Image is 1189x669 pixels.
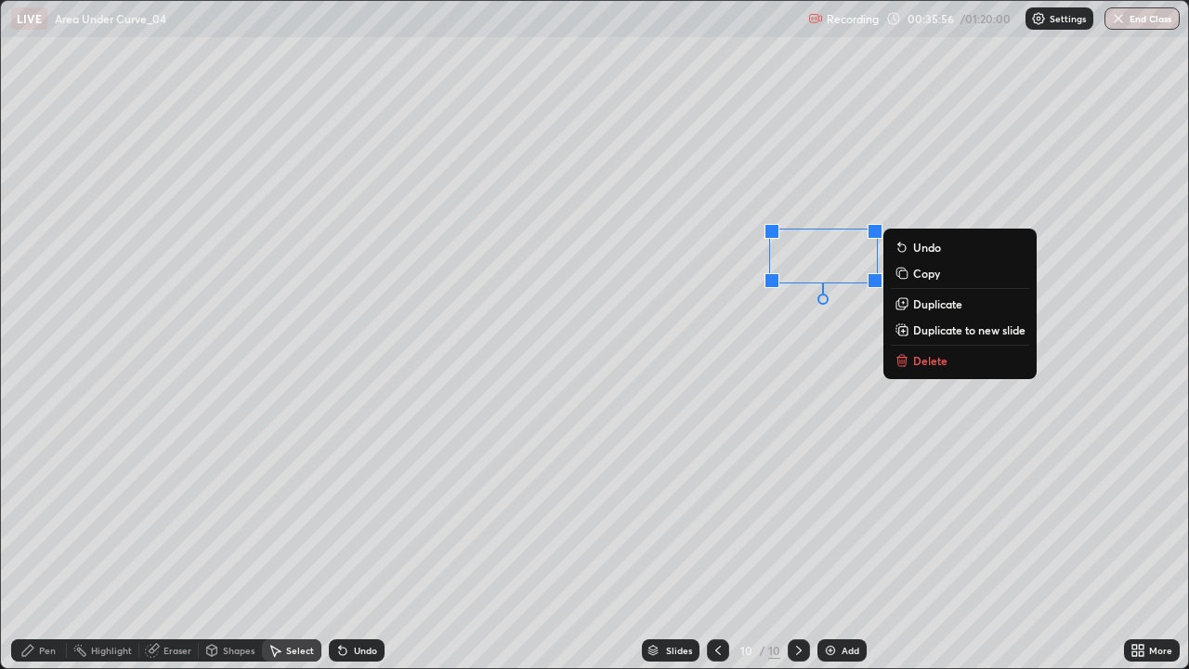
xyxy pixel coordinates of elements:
p: Copy [913,266,940,281]
div: 10 [737,645,755,656]
p: LIVE [17,11,42,26]
p: Settings [1050,14,1086,23]
button: Delete [891,349,1029,372]
div: / [759,645,764,656]
div: Add [842,646,859,655]
p: Duplicate [913,296,962,311]
button: End Class [1104,7,1180,30]
div: Slides [666,646,692,655]
p: Delete [913,353,947,368]
div: More [1149,646,1172,655]
button: Undo [891,236,1029,258]
div: Undo [354,646,377,655]
img: end-class-cross [1111,11,1126,26]
button: Copy [891,262,1029,284]
div: Highlight [91,646,132,655]
div: 10 [768,642,780,659]
button: Duplicate to new slide [891,319,1029,341]
p: Recording [827,12,879,26]
p: Duplicate to new slide [913,322,1026,337]
div: Select [286,646,314,655]
img: recording.375f2c34.svg [808,11,823,26]
div: Shapes [223,646,255,655]
div: Pen [39,646,56,655]
button: Duplicate [891,293,1029,315]
img: add-slide-button [823,643,838,658]
p: Undo [913,240,941,255]
div: Eraser [163,646,191,655]
p: Area Under Curve_04 [55,11,166,26]
img: class-settings-icons [1031,11,1046,26]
